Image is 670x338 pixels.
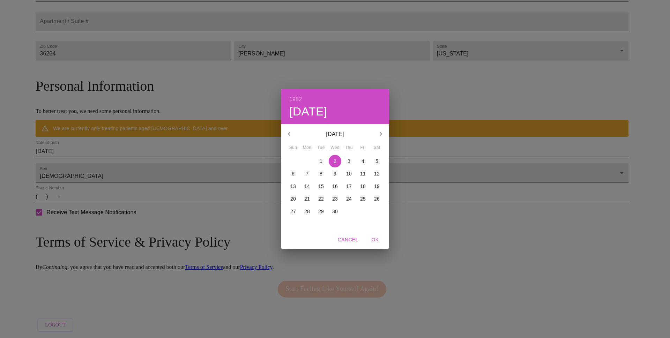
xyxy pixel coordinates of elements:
[329,205,341,218] button: 30
[315,155,327,167] button: 1
[360,183,366,190] p: 18
[343,167,355,180] button: 10
[318,183,324,190] p: 15
[343,144,355,151] span: Thu
[301,205,313,218] button: 28
[348,158,350,165] p: 3
[374,195,380,202] p: 26
[329,167,341,180] button: 9
[364,233,386,246] button: OK
[346,195,352,202] p: 24
[334,158,336,165] p: 2
[287,180,299,193] button: 13
[335,233,361,246] button: Cancel
[298,130,372,138] p: [DATE]
[338,235,358,244] span: Cancel
[357,144,369,151] span: Fri
[315,180,327,193] button: 15
[357,167,369,180] button: 11
[357,180,369,193] button: 18
[315,205,327,218] button: 29
[320,158,322,165] p: 1
[304,183,310,190] p: 14
[329,180,341,193] button: 16
[332,183,338,190] p: 16
[360,170,366,177] p: 11
[290,183,296,190] p: 13
[287,144,299,151] span: Sun
[301,144,313,151] span: Mon
[371,167,383,180] button: 12
[320,170,322,177] p: 8
[332,195,338,202] p: 23
[367,235,384,244] span: OK
[343,180,355,193] button: 17
[371,144,383,151] span: Sat
[371,155,383,167] button: 5
[357,193,369,205] button: 25
[318,208,324,215] p: 29
[306,170,308,177] p: 7
[343,193,355,205] button: 24
[301,167,313,180] button: 7
[287,193,299,205] button: 20
[289,95,302,104] button: 1982
[292,170,295,177] p: 6
[371,180,383,193] button: 19
[360,195,366,202] p: 25
[290,208,296,215] p: 27
[346,170,352,177] p: 10
[289,104,327,119] button: [DATE]
[346,183,352,190] p: 17
[304,208,310,215] p: 28
[374,183,380,190] p: 19
[371,193,383,205] button: 26
[375,158,378,165] p: 5
[332,208,338,215] p: 30
[357,155,369,167] button: 4
[315,193,327,205] button: 22
[304,195,310,202] p: 21
[301,180,313,193] button: 14
[287,167,299,180] button: 6
[301,193,313,205] button: 21
[334,170,336,177] p: 9
[329,155,341,167] button: 2
[318,195,324,202] p: 22
[362,158,364,165] p: 4
[315,144,327,151] span: Tue
[290,195,296,202] p: 20
[329,193,341,205] button: 23
[343,155,355,167] button: 3
[329,144,341,151] span: Wed
[315,167,327,180] button: 8
[374,170,380,177] p: 12
[287,205,299,218] button: 27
